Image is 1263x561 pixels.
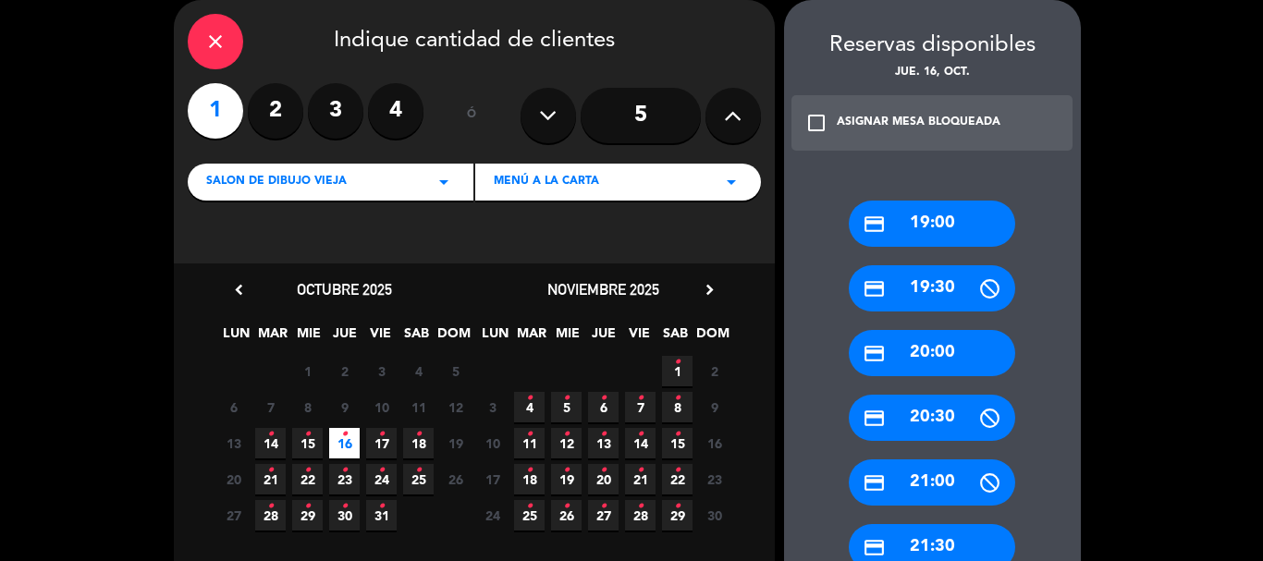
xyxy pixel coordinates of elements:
[204,30,227,53] i: close
[514,464,545,494] span: 18
[637,492,644,521] i: •
[229,280,249,299] i: chevron_left
[514,428,545,458] span: 11
[378,456,385,485] i: •
[805,112,828,134] i: check_box_outline_blank
[477,428,508,458] span: 10
[863,407,886,430] i: credit_card
[218,392,249,422] span: 6
[625,392,656,422] span: 7
[440,464,471,494] span: 26
[863,342,886,365] i: credit_card
[700,280,719,299] i: chevron_right
[480,323,510,353] span: LUN
[440,356,471,386] span: 5
[863,536,886,559] i: credit_card
[660,323,691,353] span: SAB
[255,392,286,422] span: 7
[218,464,249,494] span: 20
[257,323,288,353] span: MAR
[674,456,681,485] i: •
[415,456,422,485] i: •
[837,114,1000,132] div: ASIGNAR MESA BLOQUEADA
[255,428,286,458] span: 14
[674,384,681,413] i: •
[297,280,392,299] span: octubre 2025
[401,323,432,353] span: SAB
[699,392,730,422] span: 9
[403,392,434,422] span: 11
[514,500,545,531] span: 25
[625,500,656,531] span: 28
[526,420,533,449] i: •
[588,392,619,422] span: 6
[378,420,385,449] i: •
[674,492,681,521] i: •
[547,280,659,299] span: noviembre 2025
[308,83,363,139] label: 3
[699,428,730,458] span: 16
[255,500,286,531] span: 28
[267,420,274,449] i: •
[218,428,249,458] span: 13
[188,83,243,139] label: 1
[329,428,360,458] span: 16
[699,500,730,531] span: 30
[366,464,397,494] span: 24
[514,392,545,422] span: 4
[292,428,323,458] span: 15
[477,500,508,531] span: 24
[329,464,360,494] span: 23
[849,265,1015,311] div: 19:30
[625,428,656,458] span: 14
[637,384,644,413] i: •
[563,492,570,521] i: •
[863,277,886,300] i: credit_card
[551,392,582,422] span: 5
[600,456,607,485] i: •
[600,492,607,521] i: •
[563,456,570,485] i: •
[267,456,274,485] i: •
[699,464,730,494] span: 23
[588,464,619,494] span: 20
[329,323,360,353] span: JUE
[494,173,599,191] span: Menú a la carta
[600,384,607,413] i: •
[563,420,570,449] i: •
[403,356,434,386] span: 4
[849,395,1015,441] div: 20:30
[437,323,468,353] span: DOM
[304,420,311,449] i: •
[637,456,644,485] i: •
[588,500,619,531] span: 27
[588,428,619,458] span: 13
[366,392,397,422] span: 10
[206,173,347,191] span: SALON DE DIBUJO VIEJA
[784,28,1081,64] div: Reservas disponibles
[368,83,423,139] label: 4
[662,392,693,422] span: 8
[563,384,570,413] i: •
[551,500,582,531] span: 26
[304,492,311,521] i: •
[849,201,1015,247] div: 19:00
[304,456,311,485] i: •
[526,456,533,485] i: •
[292,500,323,531] span: 29
[696,323,727,353] span: DOM
[341,420,348,449] i: •
[403,428,434,458] span: 18
[329,356,360,386] span: 2
[662,428,693,458] span: 15
[292,356,323,386] span: 1
[188,14,761,69] div: Indique cantidad de clientes
[551,464,582,494] span: 19
[625,464,656,494] span: 21
[551,428,582,458] span: 12
[440,428,471,458] span: 19
[366,500,397,531] span: 31
[477,392,508,422] span: 3
[218,500,249,531] span: 27
[674,348,681,377] i: •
